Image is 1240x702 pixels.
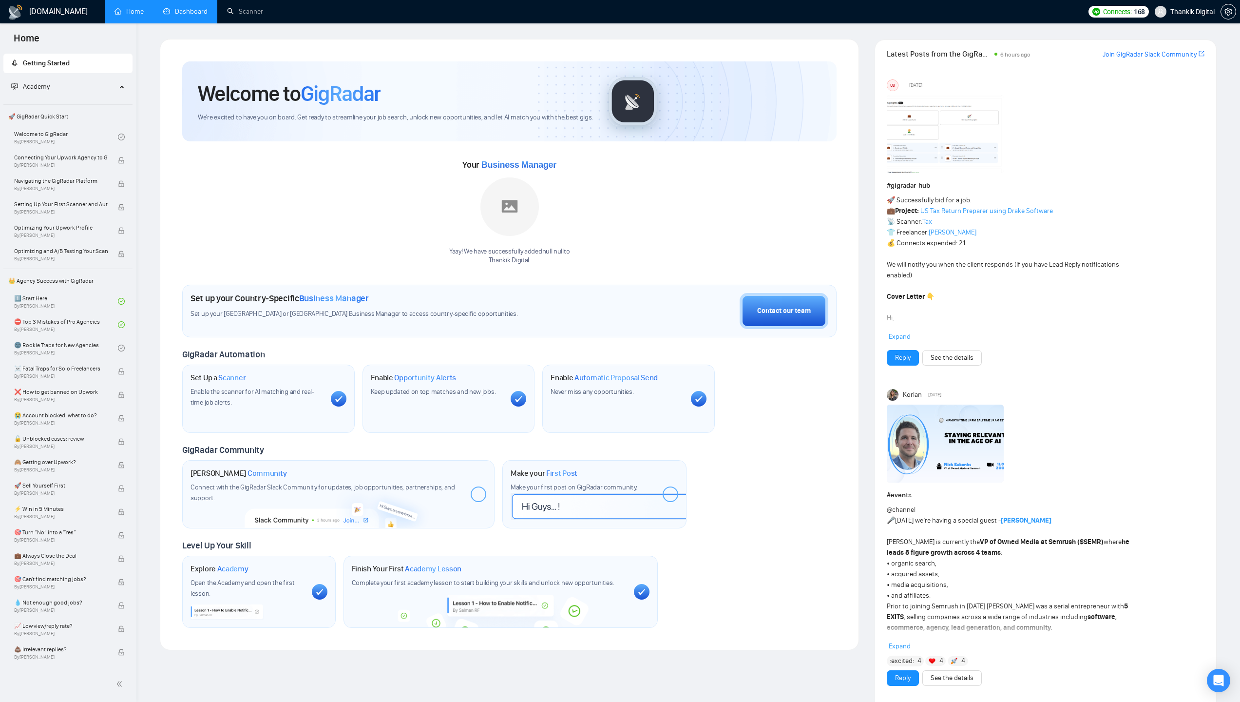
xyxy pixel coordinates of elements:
span: 💩 Irrelevant replies? [14,644,108,654]
span: lock [118,227,125,234]
a: See the details [931,673,973,683]
span: 🚀 Sell Yourself First [14,481,108,490]
span: Optimizing and A/B Testing Your Scanner for Better Results [14,246,108,256]
span: Expand [889,642,911,650]
span: By [PERSON_NAME] [14,256,108,262]
span: By [PERSON_NAME] [14,186,108,192]
div: Yaay! We have successfully added null null to [449,247,570,266]
span: Navigating the GigRadar Platform [14,176,108,186]
a: setting [1221,8,1236,16]
span: Connect with the GigRadar Slack Community for updates, job opportunities, partnerships, and support. [191,483,455,502]
span: By [PERSON_NAME] [14,584,108,590]
a: 1️⃣ Start HereBy[PERSON_NAME] [14,291,118,312]
span: 💧 Not enough good jobs? [14,598,108,607]
a: dashboardDashboard [163,7,208,16]
span: lock [118,602,125,609]
span: Academy [23,82,50,91]
span: lock [118,555,125,562]
span: Getting Started [23,59,70,67]
span: check-circle [118,134,125,140]
span: By [PERSON_NAME] [14,467,108,473]
span: Automatic Proposal Send [574,373,658,383]
span: check-circle [118,321,125,328]
span: 😭 Account blocked: what to do? [14,410,108,420]
img: F09354QB7SM-image.png [887,95,1004,173]
span: lock [118,625,125,632]
button: setting [1221,4,1236,19]
span: By [PERSON_NAME] [14,162,108,168]
span: Setting Up Your First Scanner and Auto-Bidder [14,199,108,209]
span: check-circle [118,345,125,351]
span: export [1199,50,1204,58]
span: By [PERSON_NAME] [14,607,108,613]
h1: Make your [511,468,577,478]
span: rocket [11,59,18,66]
span: Korlan [903,390,922,400]
span: Optimizing Your Upwork Profile [14,223,108,233]
span: 🎤 [887,516,895,525]
span: lock [118,532,125,539]
span: lock [118,251,125,257]
span: GigRadar [301,80,381,107]
span: Latest Posts from the GigRadar Community [887,48,991,60]
span: lock [118,180,125,187]
span: GigRadar Community [182,445,264,455]
span: Enable the scanner for AI matching and real-time job alerts. [191,388,314,407]
span: 👑 Agency Success with GigRadar [4,271,132,291]
span: 4 [961,656,965,666]
img: F09E0NJK02H-Nick%20Eubanks.png [887,405,1004,483]
span: lock [118,649,125,656]
a: Join GigRadar Slack Community [1103,49,1197,60]
span: [DATE] [909,81,922,90]
span: By [PERSON_NAME] [14,233,108,238]
span: 🙈 Getting over Upwork? [14,457,108,467]
div: Open Intercom Messenger [1207,669,1230,692]
span: Home [6,31,47,52]
strong: Cover Letter 👇 [887,292,935,301]
span: By [PERSON_NAME] [14,397,108,403]
span: 🎯 Turn “No” into a “Yes” [14,527,108,537]
img: 🚀 [951,658,957,664]
button: See the details [922,670,982,686]
span: @channel [887,506,916,514]
button: Reply [887,670,919,686]
strong: Project: [895,207,919,215]
span: Complete your first academy lesson to start building your skills and unlock new opportunities. [352,579,614,587]
a: 🌚 Rookie Traps for New AgenciesBy[PERSON_NAME] [14,337,118,359]
a: [PERSON_NAME] [1001,516,1051,525]
img: placeholder.png [480,177,539,236]
span: 💼 Always Close the Deal [14,551,108,561]
span: 🔓 Unblocked cases: review [14,434,108,444]
h1: Welcome to [198,80,381,107]
span: lock [118,368,125,375]
span: lock [118,157,125,164]
span: Level Up Your Skill [182,540,251,551]
span: lock [118,391,125,398]
span: Make your first post on GigRadar community. [511,483,637,491]
span: Academy Lesson [405,564,461,574]
img: ❤️ [929,658,935,664]
span: Business Manager [481,160,556,170]
span: Connecting Your Upwork Agency to GigRadar [14,153,108,162]
strong: VP of Owned Media at Semrush ($SEMR) [980,538,1104,546]
span: Scanner [218,373,246,383]
h1: # gigradar-hub [887,180,1204,191]
span: By [PERSON_NAME] [14,490,108,496]
span: Expand [889,332,911,341]
span: Open the Academy and open the first lesson. [191,579,295,598]
span: By [PERSON_NAME] [14,209,108,215]
span: Never miss any opportunities. [551,388,633,396]
span: lock [118,462,125,468]
div: Contact our team [757,306,811,316]
a: See the details [931,352,973,363]
span: ☠️ Fatal Traps for Solo Freelancers [14,364,108,373]
button: Reply [887,350,919,366]
span: By [PERSON_NAME] [14,537,108,543]
div: US [887,80,898,91]
span: ⚡ Win in 5 Minutes [14,504,108,514]
span: Connects: [1103,6,1132,17]
h1: Finish Your First [352,564,461,574]
span: 168 [1134,6,1145,17]
span: lock [118,204,125,211]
